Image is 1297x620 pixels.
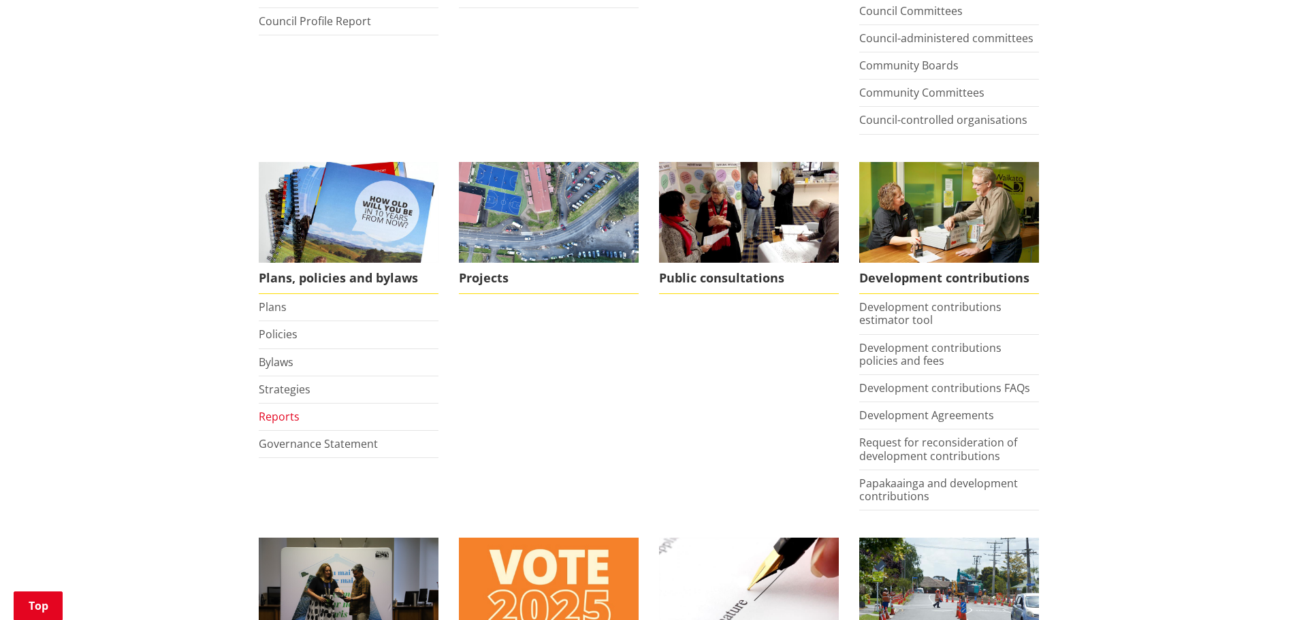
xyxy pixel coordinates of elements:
[859,58,959,73] a: Community Boards
[259,355,293,370] a: Bylaws
[859,435,1017,463] a: Request for reconsideration of development contributions
[859,112,1027,127] a: Council-controlled organisations
[259,299,287,314] a: Plans
[259,382,310,397] a: Strategies
[459,162,639,263] img: DJI_0336
[459,162,639,295] a: Projects
[1234,563,1283,612] iframe: Messenger Launcher
[259,327,298,342] a: Policies
[859,263,1039,294] span: Development contributions
[259,162,438,263] img: Long Term Plan
[859,162,1039,263] img: Fees
[859,340,1002,368] a: Development contributions policies and fees
[859,31,1034,46] a: Council-administered committees
[859,162,1039,295] a: FInd out more about fees and fines here Development contributions
[259,409,300,424] a: Reports
[259,263,438,294] span: Plans, policies and bylaws
[459,263,639,294] span: Projects
[14,591,63,620] a: Top
[859,3,963,18] a: Council Committees
[859,299,1002,327] a: Development contributions estimator tool
[259,14,371,29] a: Council Profile Report
[659,263,839,294] span: Public consultations
[859,408,994,423] a: Development Agreements
[259,436,378,451] a: Governance Statement
[859,380,1030,395] a: Development contributions FAQs
[659,162,839,295] a: public-consultations Public consultations
[259,162,438,295] a: We produce a number of plans, policies and bylaws including the Long Term Plan Plans, policies an...
[659,162,839,263] img: public-consultations
[859,476,1018,504] a: Papakaainga and development contributions
[859,85,984,100] a: Community Committees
